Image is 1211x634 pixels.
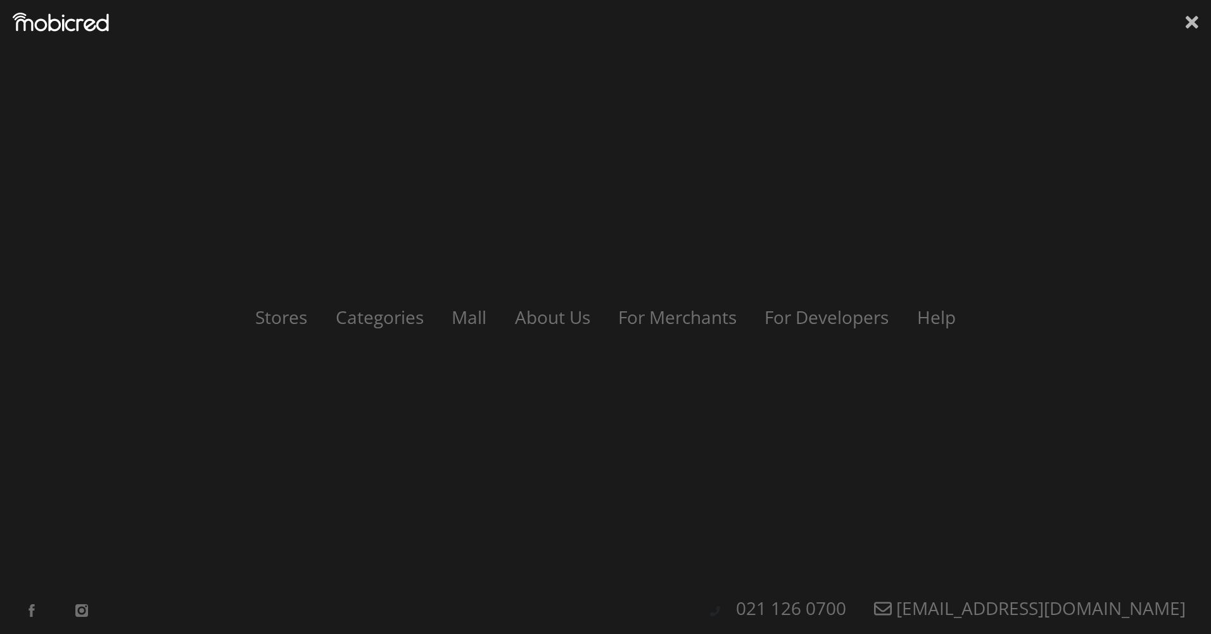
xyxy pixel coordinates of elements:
a: Help [904,305,968,329]
a: [EMAIL_ADDRESS][DOMAIN_NAME] [861,596,1198,620]
a: 021 126 0700 [723,596,859,620]
a: For Merchants [605,305,749,329]
img: Mobicred [13,13,109,32]
a: About Us [502,305,603,329]
a: Stores [243,305,320,329]
a: For Developers [752,305,901,329]
a: Mall [439,305,499,329]
a: Categories [323,305,436,329]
